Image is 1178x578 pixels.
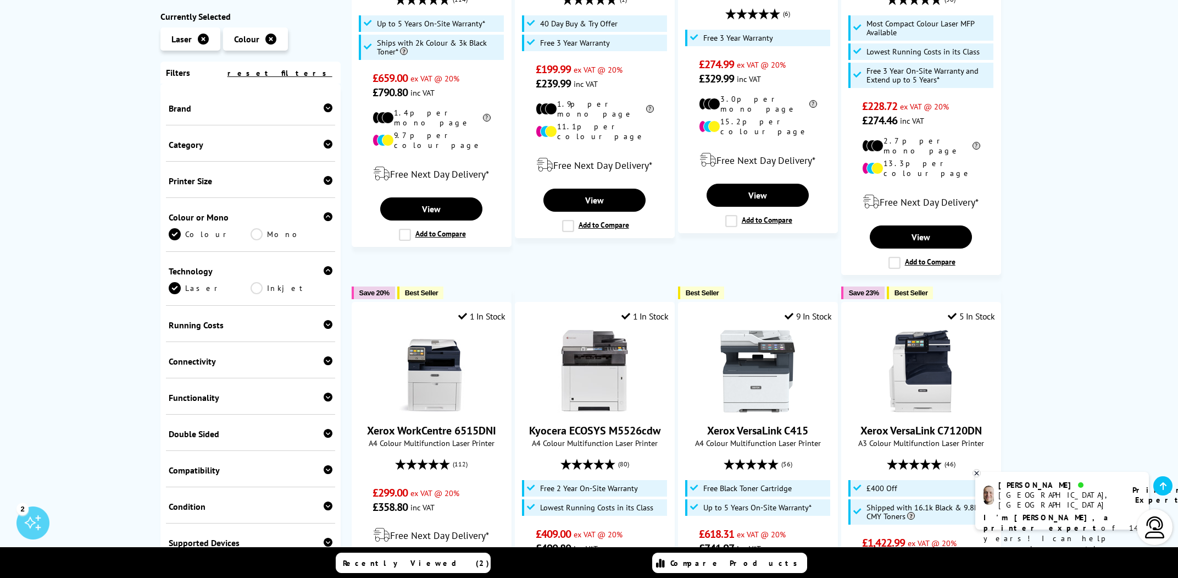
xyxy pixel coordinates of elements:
p: of 14 years! I can help you choose the right product [983,513,1141,565]
div: 5 In Stock [948,311,995,322]
button: Save 23% [841,287,885,299]
div: Technology [169,266,332,277]
div: 2 [16,503,29,515]
span: Save 20% [359,289,390,297]
li: 13.3p per colour page [862,158,980,178]
b: I'm [PERSON_NAME], a printer expert [983,513,1112,533]
div: [PERSON_NAME] [998,480,1119,490]
div: 1 In Stock [621,311,669,322]
span: Lowest Running Costs in its Class [866,47,980,56]
span: (46) [944,454,955,475]
div: modal_delivery [358,520,505,551]
li: 3.0p per mono page [699,94,817,114]
a: Compare Products [652,553,807,573]
span: £1,422.99 [862,536,905,550]
div: Connectivity [169,356,332,367]
span: Save 23% [849,289,879,297]
div: Currently Selected [160,11,341,22]
span: £741.97 [699,541,735,555]
span: A4 Colour Multifunction Laser Printer [358,438,505,448]
span: inc VAT [410,502,435,513]
span: A4 Colour Multifunction Laser Printer [684,438,832,448]
div: Supported Devices [169,537,332,548]
span: (6) [783,3,790,24]
span: Free Black Toner Cartridge [703,484,792,493]
div: Colour or Mono [169,212,332,223]
img: user-headset-light.svg [1144,516,1166,538]
span: Laser [171,34,192,45]
span: Free 2 Year On-Site Warranty [540,484,638,493]
span: ex VAT @ 20% [410,488,459,498]
a: reset filters [227,68,332,78]
a: Recently Viewed (2) [336,553,491,573]
a: View [543,189,646,212]
span: £659.00 [373,71,408,85]
button: Save 20% [352,287,395,299]
button: Best Seller [397,287,444,299]
span: ex VAT @ 20% [737,59,786,70]
span: ex VAT @ 20% [908,538,957,548]
span: £199.99 [536,62,571,76]
a: View [870,225,972,249]
div: modal_delivery [847,186,995,217]
span: (56) [781,454,792,475]
a: Xerox VersaLink C415 [716,404,799,415]
span: £239.99 [536,76,571,91]
div: Compatibility [169,465,332,476]
span: Best Seller [405,289,438,297]
span: Filters [166,67,190,78]
div: Category [169,139,332,150]
span: £358.80 [373,500,408,514]
div: 1 In Stock [458,311,505,322]
a: Laser [169,282,251,294]
span: £274.99 [699,57,735,71]
span: inc VAT [574,543,598,554]
span: Shipped with 16.1k Black & 9.8k CMY Toners [866,503,991,521]
span: £400 Off [866,484,897,493]
span: Up to 5 Years On-Site Warranty* [703,503,812,512]
a: Xerox VersaLink C7120DN [860,423,982,438]
div: modal_delivery [684,145,832,175]
span: £274.46 [862,113,898,128]
span: A3 Colour Multifunction Laser Printer [847,438,995,448]
li: 11.1p per colour page [536,122,654,141]
span: inc VAT [737,74,761,84]
a: Mono [251,228,332,240]
span: Recently Viewed (2) [343,558,490,568]
li: 1.9p per mono page [536,99,654,119]
a: Colour [169,228,251,240]
li: 15.2p per colour page [699,117,817,136]
span: £618.31 [699,527,735,541]
label: Add to Compare [399,229,466,241]
span: Free 3 Year On-Site Warranty and Extend up to 5 Years* [866,67,991,84]
span: inc VAT [410,87,435,98]
a: View [380,197,482,221]
span: inc VAT [737,543,761,554]
span: Best Seller [686,289,719,297]
span: inc VAT [574,79,598,89]
span: inc VAT [900,115,924,126]
span: ex VAT @ 20% [900,101,949,112]
div: [GEOGRAPHIC_DATA], [GEOGRAPHIC_DATA] [998,490,1119,510]
label: Add to Compare [725,215,792,227]
div: Printer Size [169,175,332,186]
span: Up to 5 Years On-Site Warranty* [377,19,485,28]
span: £490.80 [536,541,571,555]
div: 9 In Stock [785,311,832,322]
span: Free 3 Year Warranty [703,34,773,42]
a: Kyocera ECOSYS M5526cdw [529,423,660,438]
li: 1.4p per mono page [373,108,491,128]
li: 2.7p per mono page [862,136,980,156]
span: £409.00 [536,527,571,541]
img: Xerox VersaLink C7120DN [880,330,962,412]
a: View [707,184,809,207]
a: Xerox VersaLink C415 [707,423,808,438]
div: Running Costs [169,320,332,331]
div: modal_delivery [521,150,669,180]
img: Kyocera ECOSYS M5526cdw [553,330,636,412]
span: Compare Products [670,558,803,568]
div: Condition [169,501,332,512]
span: Best Seller [894,289,928,297]
span: Colour [234,34,259,45]
span: 40 Day Buy & Try Offer [540,19,618,28]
